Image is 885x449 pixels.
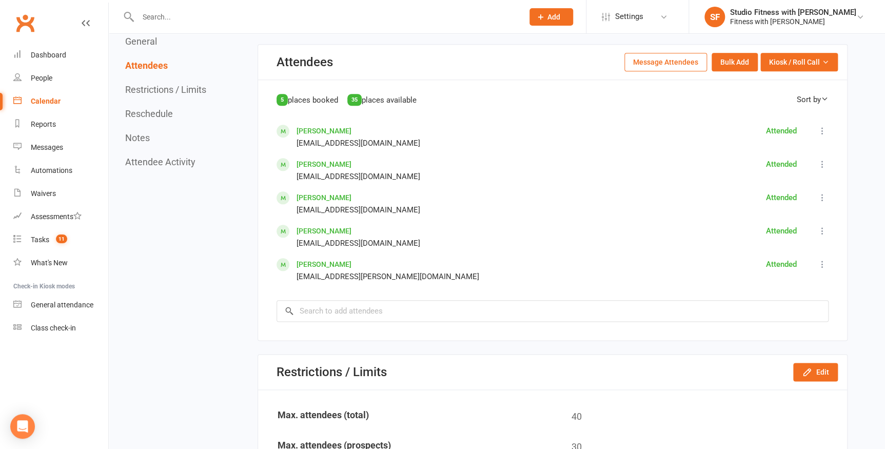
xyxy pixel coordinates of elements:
a: Messages [13,136,108,159]
div: 35 [347,94,362,106]
td: 40 [553,402,846,432]
span: places available [362,95,417,105]
button: Reschedule [125,108,173,119]
button: Message Attendees [624,53,707,71]
div: [EMAIL_ADDRESS][PERSON_NAME][DOMAIN_NAME] [297,270,479,283]
div: Open Intercom Messenger [10,414,35,439]
div: Waivers [31,189,56,198]
div: Calendar [31,97,61,105]
button: Notes [125,132,150,143]
button: Attendees [125,60,168,71]
div: [EMAIL_ADDRESS][DOMAIN_NAME] [297,170,420,183]
div: 5 [277,94,288,106]
div: Sort by [797,93,829,106]
a: [PERSON_NAME] [297,127,351,135]
a: Automations [13,159,108,182]
button: General [125,36,157,47]
div: What's New [31,259,68,267]
a: Assessments [13,205,108,228]
a: Calendar [13,90,108,113]
span: 11 [56,235,67,243]
button: Attendee Activity [125,157,195,167]
input: Search... [135,10,516,24]
div: Tasks [31,236,49,244]
button: Kiosk / Roll Call [760,53,838,71]
button: Restrictions / Limits [125,84,206,95]
a: Class kiosk mode [13,317,108,340]
span: Kiosk / Roll Call [769,56,820,68]
a: People [13,67,108,90]
a: Clubworx [12,10,38,36]
div: Attended [766,191,797,204]
div: Restrictions / Limits [277,365,387,379]
input: Search to add attendees [277,300,829,322]
div: Studio Fitness with [PERSON_NAME] [730,8,856,17]
a: Tasks 11 [13,228,108,251]
div: Attended [766,125,797,137]
a: What's New [13,251,108,275]
div: Messages [31,143,63,151]
div: SF [704,7,725,27]
div: Attendees [277,55,333,69]
a: [PERSON_NAME] [297,260,351,268]
div: [EMAIL_ADDRESS][DOMAIN_NAME] [297,237,420,249]
div: Assessments [31,212,82,221]
span: Settings [615,5,643,28]
div: [EMAIL_ADDRESS][DOMAIN_NAME] [297,137,420,149]
div: Attended [766,258,797,270]
div: Reports [31,120,56,128]
div: Attended [766,158,797,170]
div: Fitness with [PERSON_NAME] [730,17,856,26]
a: [PERSON_NAME] [297,160,351,168]
a: Reports [13,113,108,136]
a: [PERSON_NAME] [297,227,351,235]
a: Dashboard [13,44,108,67]
div: Dashboard [31,51,66,59]
a: Waivers [13,182,108,205]
span: Add [547,13,560,21]
div: General attendance [31,301,93,309]
div: People [31,74,52,82]
button: Add [529,8,573,26]
button: Edit [793,363,838,381]
a: General attendance kiosk mode [13,294,108,317]
button: Bulk Add [712,53,758,71]
span: places booked [288,95,338,105]
div: Class check-in [31,324,76,332]
a: [PERSON_NAME] [297,193,351,202]
td: Max. attendees (total) [259,402,552,432]
div: [EMAIL_ADDRESS][DOMAIN_NAME] [297,204,420,216]
div: Attended [766,225,797,237]
div: Automations [31,166,72,174]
